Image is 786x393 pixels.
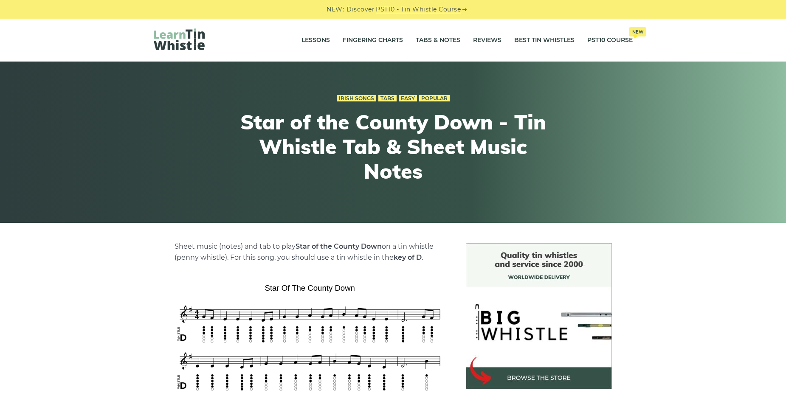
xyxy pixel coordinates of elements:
a: Irish Songs [337,95,376,102]
a: Tabs [378,95,397,102]
a: Tabs & Notes [416,30,460,51]
img: BigWhistle Tin Whistle Store [466,243,612,389]
a: PST10 CourseNew [587,30,633,51]
img: LearnTinWhistle.com [154,28,205,50]
h1: Star of the County Down - Tin Whistle Tab & Sheet Music Notes [237,110,549,183]
a: Best Tin Whistles [514,30,575,51]
span: New [629,27,646,36]
a: Reviews [473,30,501,51]
strong: Star of the County Down [296,242,382,250]
strong: key of D [394,253,422,261]
a: Easy [399,95,417,102]
p: Sheet music (notes) and tab to play on a tin whistle (penny whistle). For this song, you should u... [175,241,445,263]
a: Fingering Charts [343,30,403,51]
a: Lessons [301,30,330,51]
a: Popular [419,95,450,102]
